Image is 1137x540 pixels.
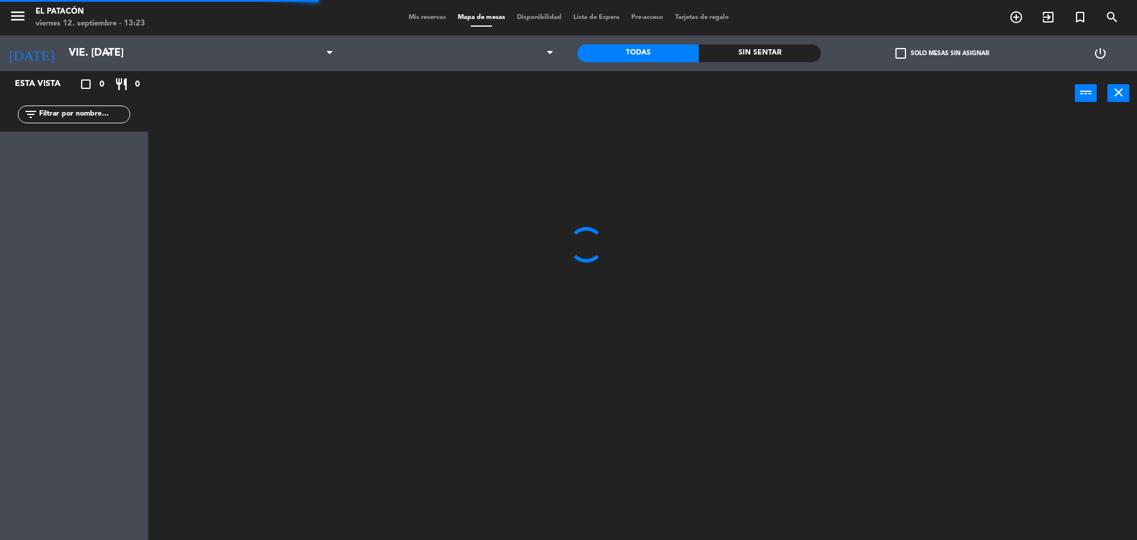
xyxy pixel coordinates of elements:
i: crop_square [79,77,93,91]
div: Todas [577,44,699,62]
i: add_circle_outline [1009,10,1023,24]
span: Mis reservas [403,14,452,21]
div: viernes 12. septiembre - 13:23 [36,18,145,30]
span: Mapa de mesas [452,14,511,21]
button: close [1107,84,1129,102]
div: Esta vista [6,77,85,91]
i: filter_list [24,107,38,122]
button: power_input [1075,84,1097,102]
span: Pre-acceso [625,14,669,21]
i: restaurant [114,77,129,91]
i: menu [9,7,27,25]
button: menu [9,7,27,29]
i: power_input [1079,85,1093,100]
span: check_box_outline_blank [895,48,906,59]
div: Sin sentar [699,44,820,62]
i: power_settings_new [1093,46,1107,60]
i: close [1112,85,1126,100]
span: 0 [99,78,104,91]
span: Disponibilidad [511,14,567,21]
span: 0 [135,78,140,91]
span: Lista de Espera [567,14,625,21]
i: arrow_drop_down [101,46,115,60]
span: Tarjetas de regalo [669,14,735,21]
i: turned_in_not [1073,10,1087,24]
label: Solo mesas sin asignar [895,48,989,59]
i: search [1105,10,1119,24]
input: Filtrar por nombre... [38,108,130,121]
div: El Patacón [36,6,145,18]
i: exit_to_app [1041,10,1055,24]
